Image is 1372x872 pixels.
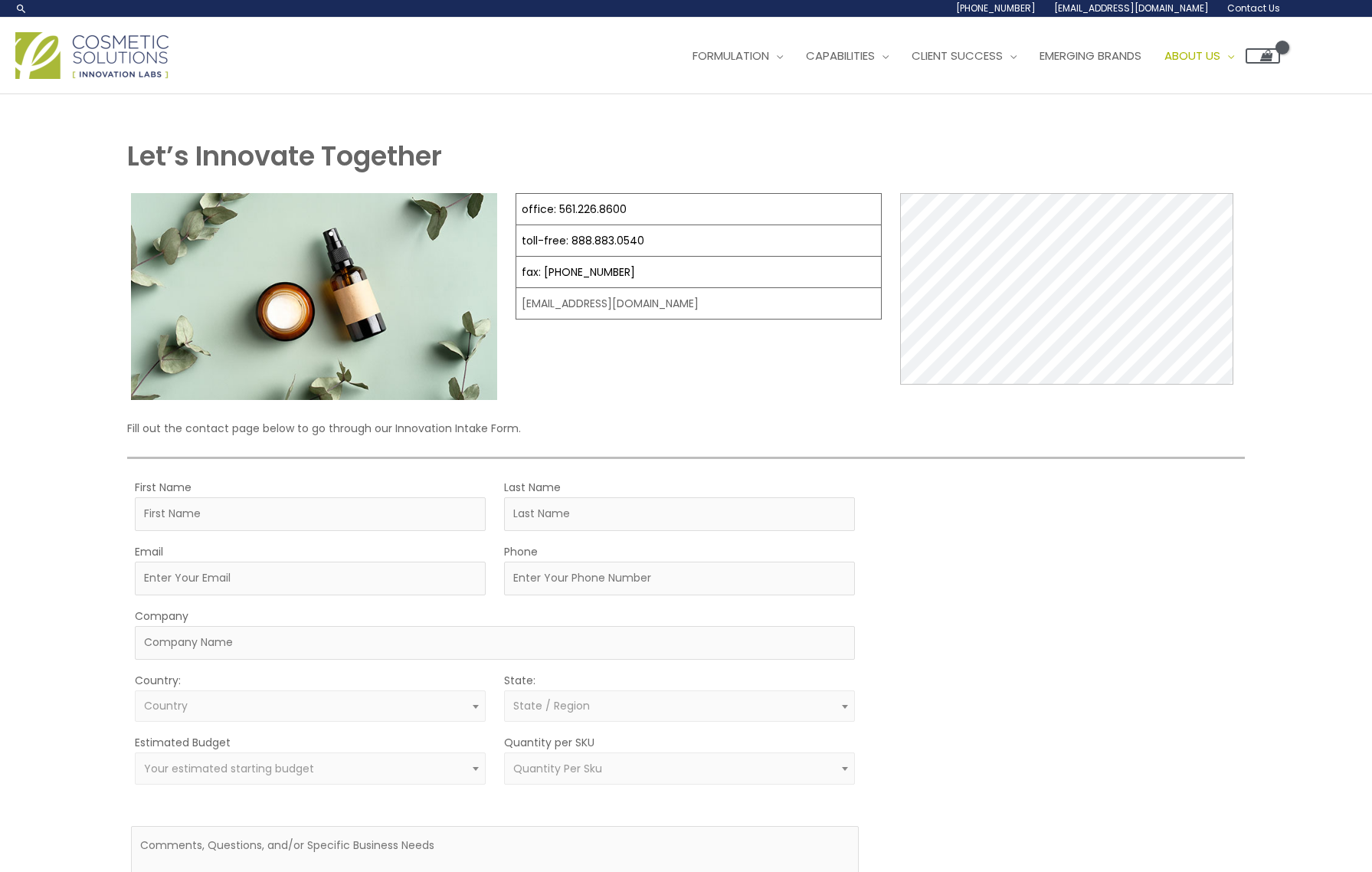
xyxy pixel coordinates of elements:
[127,418,1245,438] p: Fill out the contact page below to go through our Innovation Intake Form.
[1164,48,1220,64] span: About Us
[516,288,882,320] td: [EMAIL_ADDRESS][DOMAIN_NAME]
[15,2,28,15] a: Search icon link
[912,48,1003,64] span: Client Success
[135,477,192,497] label: First Name
[670,33,1280,79] nav: Site Navigation
[806,48,875,64] span: Capabilities
[135,497,486,531] input: First Name
[127,137,442,175] strong: Let’s Innovate Together
[1054,2,1209,15] span: [EMAIL_ADDRESS][DOMAIN_NAME]
[504,477,561,497] label: Last Name
[504,542,538,562] label: Phone
[1040,48,1141,64] span: Emerging Brands
[135,542,163,562] label: Email
[794,33,900,79] a: Capabilities
[522,233,644,248] a: toll-free: 888.883.0540
[1153,33,1246,79] a: About Us
[504,497,855,531] input: Last Name
[135,562,486,595] input: Enter Your Email
[522,264,635,280] a: fax: [PHONE_NUMBER]
[513,761,602,776] span: Quantity Per Sku
[513,698,590,713] span: State / Region
[131,193,497,399] img: Contact page image for private label skincare manufacturer Cosmetic solutions shows a skin care b...
[135,626,855,660] input: Company Name
[135,606,188,626] label: Company
[956,2,1036,15] span: [PHONE_NUMBER]
[504,670,535,690] label: State:
[144,698,188,713] span: Country
[135,733,231,752] label: Estimated Budget
[1246,48,1280,64] a: View Shopping Cart, empty
[504,733,594,752] label: Quantity per SKU
[144,761,314,776] span: Your estimated starting budget
[1227,2,1280,15] span: Contact Us
[693,48,769,64] span: Formulation
[522,202,627,217] a: office: 561.226.8600
[1028,33,1153,79] a: Emerging Brands
[900,33,1028,79] a: Client Success
[681,33,794,79] a: Formulation
[15,32,169,79] img: Cosmetic Solutions Logo
[504,562,855,595] input: Enter Your Phone Number
[135,670,181,690] label: Country:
